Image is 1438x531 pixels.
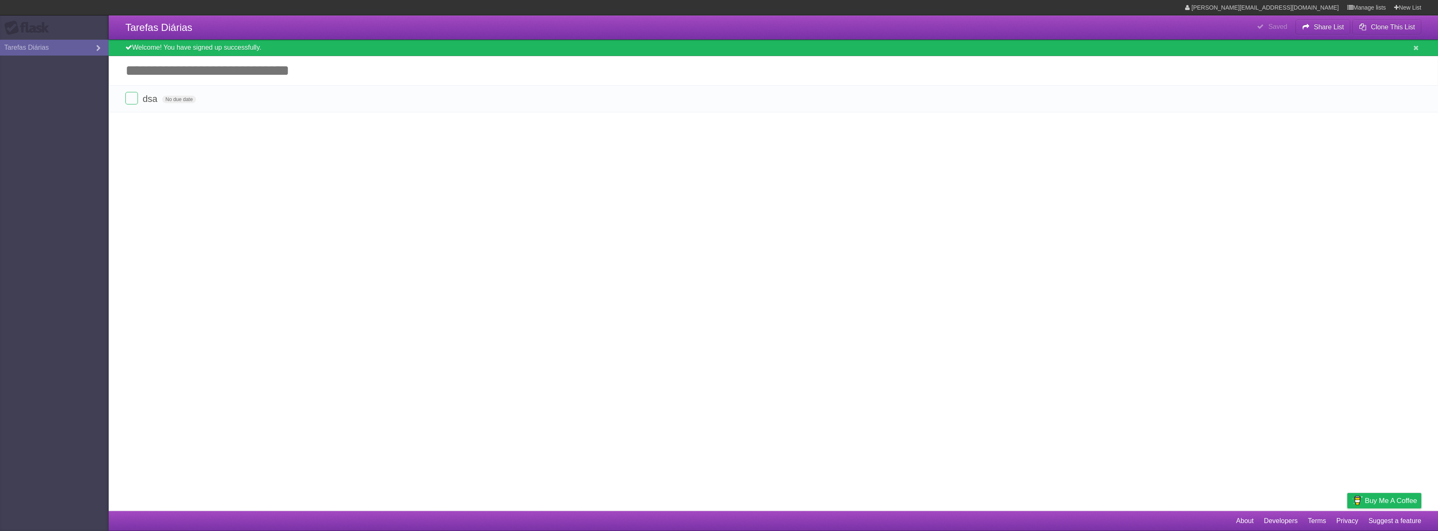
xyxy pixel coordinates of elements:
[1347,493,1421,508] a: Buy me a coffee
[1295,20,1351,35] button: Share List
[125,92,138,104] label: Done
[1264,513,1298,529] a: Developers
[125,22,192,33] span: Tarefas Diárias
[1365,493,1417,508] span: Buy me a coffee
[1352,20,1421,35] button: Clone This List
[1336,513,1358,529] a: Privacy
[1308,513,1326,529] a: Terms
[143,94,159,104] span: dsa
[109,40,1438,56] div: Welcome! You have signed up successfully.
[1314,23,1344,30] b: Share List
[1236,513,1254,529] a: About
[1371,23,1415,30] b: Clone This List
[1351,493,1363,508] img: Buy me a coffee
[162,96,196,103] span: No due date
[4,20,54,36] div: Flask
[1268,23,1287,30] b: Saved
[1369,513,1421,529] a: Suggest a feature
